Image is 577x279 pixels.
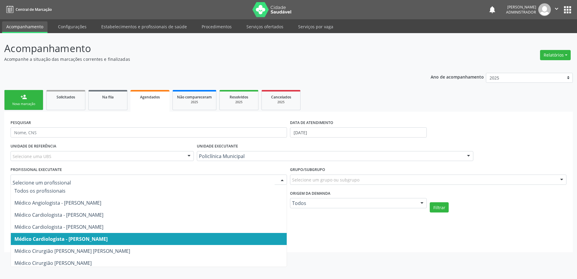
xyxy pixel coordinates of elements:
[230,95,248,100] span: Resolvidos
[199,153,461,159] span: Policlínica Municipal
[290,127,427,138] input: Selecione um intervalo
[4,41,402,56] p: Acompanhamento
[551,3,562,16] button: 
[506,5,536,10] div: [PERSON_NAME]
[197,21,236,32] a: Procedimentos
[540,50,571,60] button: Relatórios
[290,165,325,175] label: Grupo/Subgrupo
[224,100,254,104] div: 2025
[11,127,287,138] input: Nome, CNS
[177,95,212,100] span: Não compareceram
[177,100,212,104] div: 2025
[197,142,238,151] label: UNIDADE EXECUTANTE
[266,100,296,104] div: 2025
[4,56,402,62] p: Acompanhe a situação das marcações correntes e finalizadas
[11,142,56,151] label: UNIDADE DE REFERÊNCIA
[562,5,573,15] button: apps
[13,177,275,189] input: Selecione um profissional
[14,212,103,218] span: Médico Cardiologista - [PERSON_NAME]
[102,95,114,100] span: Na fila
[11,118,31,127] label: PESQUISAR
[242,21,288,32] a: Serviços ofertados
[430,202,449,212] button: Filtrar
[16,7,52,12] span: Central de Marcação
[9,102,39,106] div: Nova marcação
[56,95,75,100] span: Solicitados
[292,177,359,183] span: Selecione um grupo ou subgrupo
[553,5,560,12] i: 
[14,248,130,254] span: Médico Cirurgião [PERSON_NAME] [PERSON_NAME]
[14,260,92,266] span: Médico Cirurgião [PERSON_NAME]
[14,224,103,230] span: Médico Cardiologista - [PERSON_NAME]
[11,165,62,175] label: PROFISSIONAL EXECUTANTE
[14,188,66,194] span: Todos os profissionais
[506,10,536,15] span: Administrador
[538,3,551,16] img: img
[4,5,52,14] a: Central de Marcação
[271,95,291,100] span: Cancelados
[54,21,91,32] a: Configurações
[20,94,27,100] div: person_add
[290,118,333,127] label: DATA DE ATENDIMENTO
[292,200,414,206] span: Todos
[97,21,191,32] a: Estabelecimentos e profissionais de saúde
[431,73,484,80] p: Ano de acompanhamento
[140,95,160,100] span: Agendados
[294,21,337,32] a: Serviços por vaga
[290,189,330,198] label: Origem da demanda
[488,5,496,14] button: notifications
[2,21,47,33] a: Acompanhamento
[14,236,108,242] span: Médico Cardiologista - [PERSON_NAME]
[13,153,51,160] span: Selecione uma UBS
[14,200,101,206] span: Médico Angiologista - [PERSON_NAME]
